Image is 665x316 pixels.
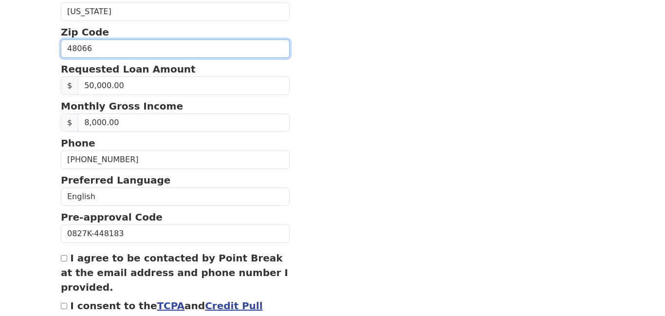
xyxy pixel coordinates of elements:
[61,174,170,186] strong: Preferred Language
[61,39,290,58] input: Zip Code
[61,211,163,223] strong: Pre-approval Code
[78,113,290,132] input: Monthly Gross Income
[61,224,290,243] input: Pre-approval Code
[61,137,95,149] strong: Phone
[157,300,185,312] a: TCPA
[61,252,288,293] label: I agree to be contacted by Point Break at the email address and phone number I provided.
[78,76,290,95] input: Requested Loan Amount
[61,99,290,113] p: Monthly Gross Income
[61,63,196,75] strong: Requested Loan Amount
[61,113,78,132] span: $
[61,150,290,169] input: (___) ___-____
[61,76,78,95] span: $
[61,26,109,38] strong: Zip Code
